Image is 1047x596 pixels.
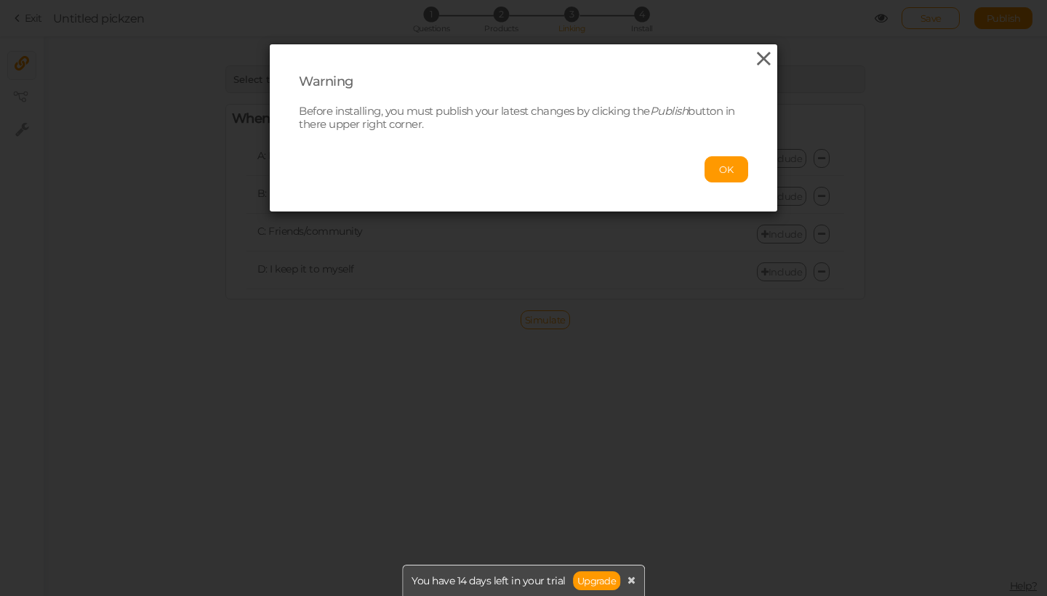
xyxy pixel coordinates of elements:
[650,104,689,118] i: Publish
[299,73,748,90] div: Warning
[705,156,748,182] button: OK
[299,105,748,132] p: Before installing, you must publish your latest changes by clicking the button in there upper rig...
[412,576,566,586] span: You have 14 days left in your trial
[573,571,621,590] a: Upgrade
